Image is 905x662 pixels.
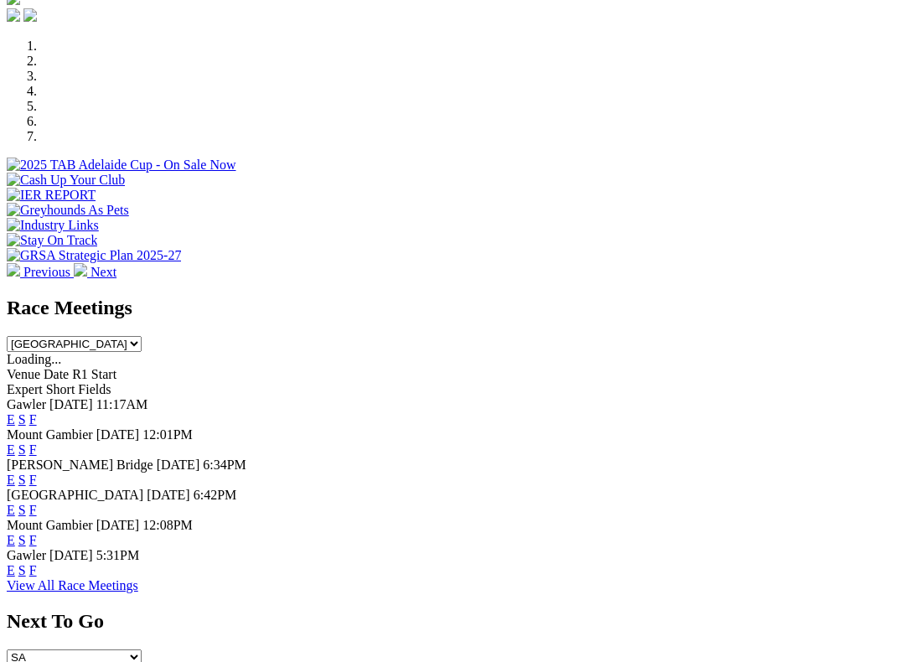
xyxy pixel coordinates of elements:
[96,518,140,532] span: [DATE]
[7,188,96,203] img: IER REPORT
[142,518,193,532] span: 12:08PM
[157,458,200,472] span: [DATE]
[18,442,26,457] a: S
[90,265,116,279] span: Next
[49,548,93,562] span: [DATE]
[194,488,237,502] span: 6:42PM
[7,352,61,366] span: Loading...
[29,442,37,457] a: F
[7,503,15,517] a: E
[7,533,15,547] a: E
[7,367,40,381] span: Venue
[7,173,125,188] img: Cash Up Your Club
[7,518,93,532] span: Mount Gambier
[29,412,37,427] a: F
[7,548,46,562] span: Gawler
[7,265,74,279] a: Previous
[7,578,138,592] a: View All Race Meetings
[18,503,26,517] a: S
[147,488,190,502] span: [DATE]
[7,473,15,487] a: E
[96,397,148,411] span: 11:17AM
[7,442,15,457] a: E
[7,397,46,411] span: Gawler
[29,503,37,517] a: F
[7,248,181,263] img: GRSA Strategic Plan 2025-27
[18,533,26,547] a: S
[7,488,143,502] span: [GEOGRAPHIC_DATA]
[142,427,193,442] span: 12:01PM
[29,473,37,487] a: F
[96,427,140,442] span: [DATE]
[18,473,26,487] a: S
[23,265,70,279] span: Previous
[46,382,75,396] span: Short
[23,8,37,22] img: twitter.svg
[7,158,236,173] img: 2025 TAB Adelaide Cup - On Sale Now
[7,427,93,442] span: Mount Gambier
[7,297,898,319] h2: Race Meetings
[7,563,15,577] a: E
[7,458,153,472] span: [PERSON_NAME] Bridge
[29,563,37,577] a: F
[18,563,26,577] a: S
[78,382,111,396] span: Fields
[72,367,116,381] span: R1 Start
[7,412,15,427] a: E
[74,265,116,279] a: Next
[96,548,140,562] span: 5:31PM
[29,533,37,547] a: F
[7,233,97,248] img: Stay On Track
[18,412,26,427] a: S
[74,263,87,277] img: chevron-right-pager-white.svg
[44,367,69,381] span: Date
[7,8,20,22] img: facebook.svg
[7,203,129,218] img: Greyhounds As Pets
[203,458,246,472] span: 6:34PM
[7,263,20,277] img: chevron-left-pager-white.svg
[7,382,43,396] span: Expert
[7,610,898,633] h2: Next To Go
[7,218,99,233] img: Industry Links
[49,397,93,411] span: [DATE]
